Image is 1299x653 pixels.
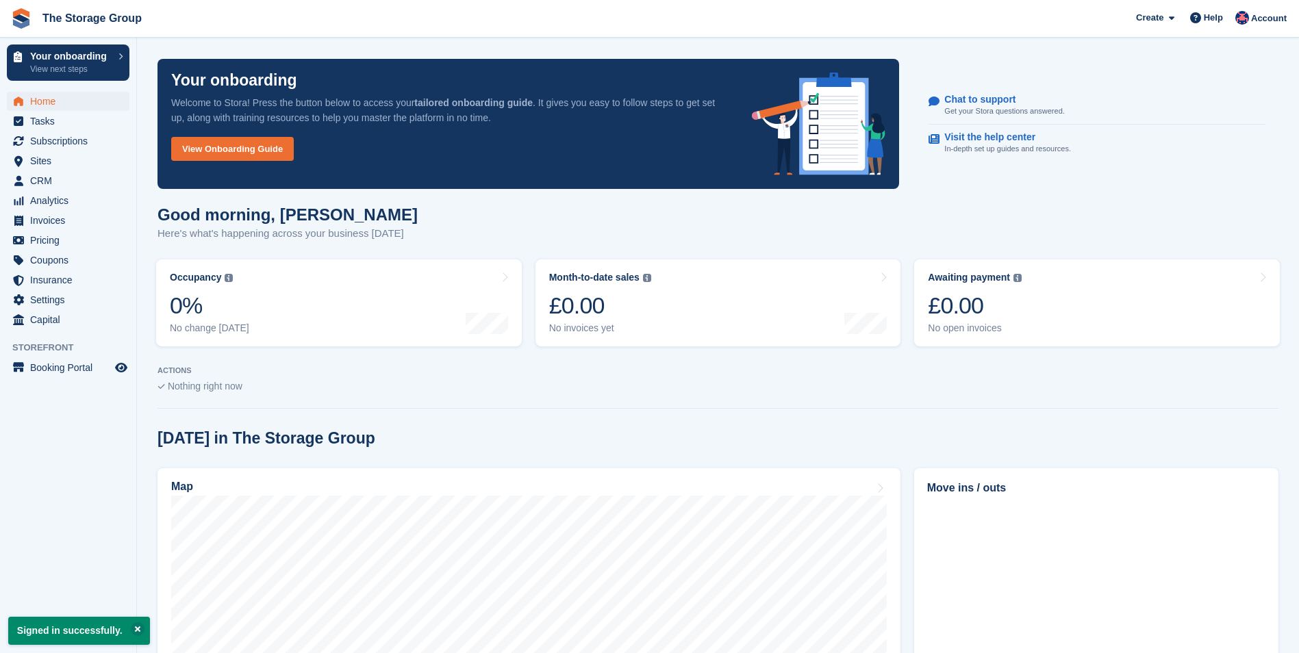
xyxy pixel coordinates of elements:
[7,211,129,230] a: menu
[914,259,1280,346] a: Awaiting payment £0.00 No open invoices
[171,73,297,88] p: Your onboarding
[7,92,129,111] a: menu
[7,290,129,309] a: menu
[170,322,249,334] div: No change [DATE]
[929,87,1265,125] a: Chat to support Get your Stora questions answered.
[30,171,112,190] span: CRM
[928,292,1022,320] div: £0.00
[156,259,522,346] a: Occupancy 0% No change [DATE]
[752,73,886,175] img: onboarding-info-6c161a55d2c0e0a8cae90662b2fe09162a5109e8cc188191df67fb4f79e88e88.svg
[944,131,1060,143] p: Visit the help center
[157,429,375,448] h2: [DATE] in The Storage Group
[7,251,129,270] a: menu
[168,381,242,392] span: Nothing right now
[11,8,31,29] img: stora-icon-8386f47178a22dfd0bd8f6a31ec36ba5ce8667c1dd55bd0f319d3a0aa187defe.svg
[944,105,1064,117] p: Get your Stora questions answered.
[7,151,129,170] a: menu
[30,51,112,61] p: Your onboarding
[157,384,165,389] img: blank_slate_check_icon-ba018cac091ee9be17c0a81a6c232d5eb81de652e7a59be601be346b1b6ddf79.svg
[170,292,249,320] div: 0%
[30,231,112,250] span: Pricing
[1251,12,1287,25] span: Account
[1013,274,1022,282] img: icon-info-grey-7440780725fd019a000dd9b08b2336e03edf1995a4989e88bcd33f0948082b44.svg
[944,94,1053,105] p: Chat to support
[30,358,112,377] span: Booking Portal
[37,7,147,29] a: The Storage Group
[7,358,129,377] a: menu
[157,205,418,224] h1: Good morning, [PERSON_NAME]
[171,481,193,493] h2: Map
[8,617,150,645] p: Signed in successfully.
[7,44,129,81] a: Your onboarding View next steps
[225,274,233,282] img: icon-info-grey-7440780725fd019a000dd9b08b2336e03edf1995a4989e88bcd33f0948082b44.svg
[157,226,418,242] p: Here's what's happening across your business [DATE]
[30,92,112,111] span: Home
[643,274,651,282] img: icon-info-grey-7440780725fd019a000dd9b08b2336e03edf1995a4989e88bcd33f0948082b44.svg
[928,322,1022,334] div: No open invoices
[1204,11,1223,25] span: Help
[12,341,136,355] span: Storefront
[7,191,129,210] a: menu
[30,310,112,329] span: Capital
[549,322,651,334] div: No invoices yet
[7,171,129,190] a: menu
[7,310,129,329] a: menu
[414,97,533,108] strong: tailored onboarding guide
[7,131,129,151] a: menu
[171,137,294,161] a: View Onboarding Guide
[30,191,112,210] span: Analytics
[1136,11,1163,25] span: Create
[549,292,651,320] div: £0.00
[7,112,129,131] a: menu
[7,270,129,290] a: menu
[7,231,129,250] a: menu
[30,63,112,75] p: View next steps
[30,112,112,131] span: Tasks
[30,131,112,151] span: Subscriptions
[157,366,1278,375] p: ACTIONS
[929,125,1265,162] a: Visit the help center In-depth set up guides and resources.
[944,143,1071,155] p: In-depth set up guides and resources.
[535,259,901,346] a: Month-to-date sales £0.00 No invoices yet
[1235,11,1249,25] img: Tony Bannon
[170,272,221,283] div: Occupancy
[549,272,640,283] div: Month-to-date sales
[113,359,129,376] a: Preview store
[30,290,112,309] span: Settings
[927,480,1265,496] h2: Move ins / outs
[171,95,730,125] p: Welcome to Stora! Press the button below to access your . It gives you easy to follow steps to ge...
[30,211,112,230] span: Invoices
[30,270,112,290] span: Insurance
[30,251,112,270] span: Coupons
[30,151,112,170] span: Sites
[928,272,1010,283] div: Awaiting payment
